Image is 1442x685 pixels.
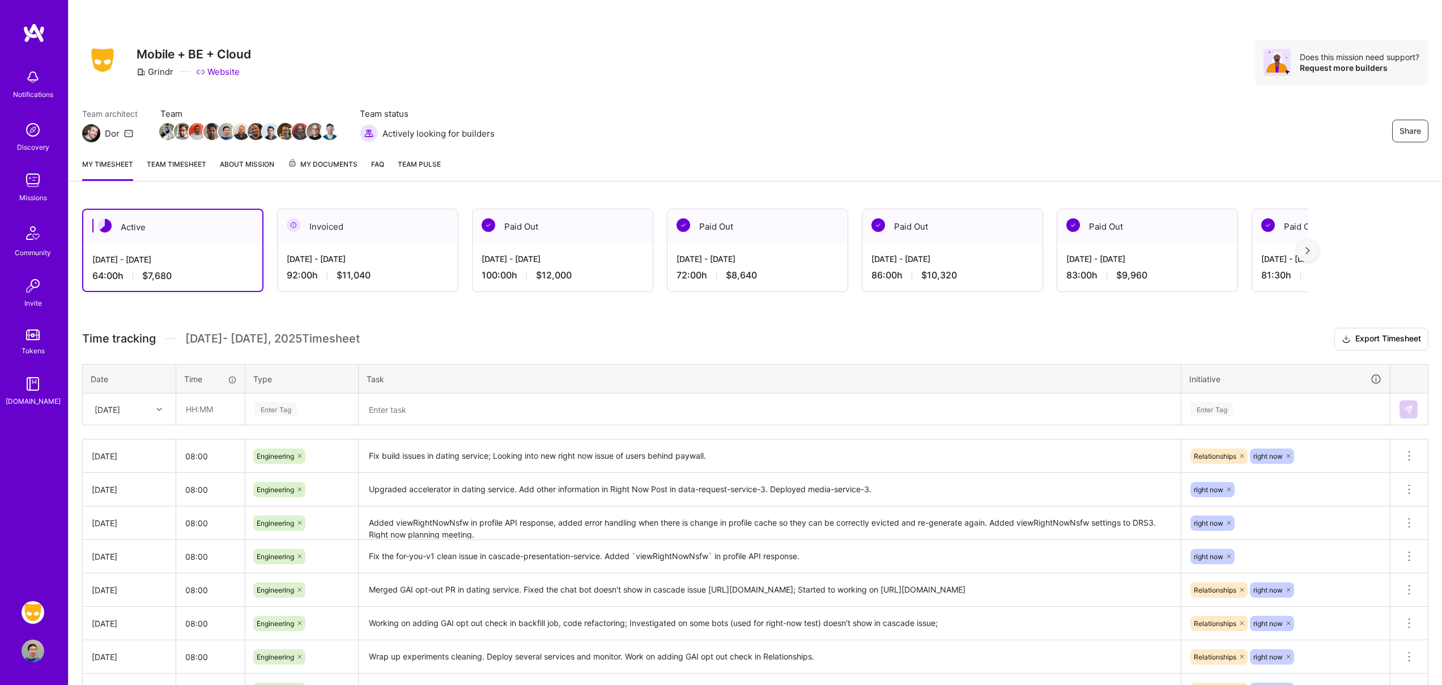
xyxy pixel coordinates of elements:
[82,108,138,120] span: Team architect
[1191,400,1233,418] div: Enter Tag
[1400,125,1421,137] span: Share
[862,209,1043,244] div: Paid Out
[82,332,156,346] span: Time tracking
[382,128,495,139] span: Actively looking for builders
[196,66,240,78] a: Website
[82,45,123,75] img: Company Logo
[92,618,167,629] div: [DATE]
[293,122,308,141] a: Team Member Avatar
[160,122,175,141] a: Team Member Avatar
[921,269,957,281] span: $10,320
[1305,247,1310,255] img: right
[1252,209,1432,244] div: Paid Out
[1194,485,1223,494] span: right now
[360,474,1180,505] textarea: Upgraded accelerator in dating service. Add other information in Right Now Post in data-request-s...
[482,218,495,232] img: Paid Out
[124,129,133,138] i: icon Mail
[22,601,44,624] img: Grindr: Mobile + BE + Cloud
[257,653,294,661] span: Engineering
[482,253,644,265] div: [DATE] - [DATE]
[19,601,47,624] a: Grindr: Mobile + BE + Cloud
[292,123,309,140] img: Team Member Avatar
[220,158,274,181] a: About Mission
[1194,519,1223,527] span: right now
[1194,619,1236,628] span: Relationships
[83,364,176,394] th: Date
[1057,209,1237,244] div: Paid Out
[359,364,1181,394] th: Task
[1261,253,1423,265] div: [DATE] - [DATE]
[245,364,359,394] th: Type
[92,584,167,596] div: [DATE]
[176,475,245,505] input: HH:MM
[92,651,167,663] div: [DATE]
[398,158,441,181] a: Team Pulse
[156,407,162,412] i: icon Chevron
[257,619,294,628] span: Engineering
[176,508,245,538] input: HH:MM
[360,641,1180,673] textarea: Wrap up experiments cleaning. Deploy several services and monitor. Work on adding GAI opt out che...
[371,158,384,181] a: FAQ
[22,119,44,141] img: discovery
[185,332,360,346] span: [DATE] - [DATE] , 2025 Timesheet
[1392,120,1428,142] button: Share
[263,122,278,141] a: Team Member Avatar
[257,519,294,527] span: Engineering
[1066,218,1080,232] img: Paid Out
[6,395,61,407] div: [DOMAIN_NAME]
[360,541,1180,572] textarea: Fix the for-you-v1 clean issue in cascade-presentation-service. Added `viewRightNowNsfw` in profi...
[26,329,40,340] img: tokens
[22,274,44,297] img: Invite
[1253,586,1283,594] span: right now
[677,269,839,281] div: 72:00 h
[105,128,120,139] div: Dor
[726,269,757,281] span: $8,640
[1300,62,1419,73] div: Request more builders
[92,484,167,496] div: [DATE]
[1264,49,1291,76] img: Avatar
[360,508,1180,539] textarea: Added viewRightNowNsfw in profile API response, added error handling when there is change in prof...
[288,158,358,171] span: My Documents
[176,608,245,639] input: HH:MM
[1066,269,1228,281] div: 83:00 h
[22,373,44,395] img: guide book
[19,192,47,204] div: Missions
[137,67,146,77] i: icon CompanyGray
[176,441,245,471] input: HH:MM
[278,122,293,141] a: Team Member Avatar
[871,253,1033,265] div: [DATE] - [DATE]
[184,373,237,385] div: Time
[190,122,205,141] a: Team Member Avatar
[1194,653,1236,661] span: Relationships
[92,450,167,462] div: [DATE]
[262,123,279,140] img: Team Member Avatar
[174,123,191,140] img: Team Member Avatar
[92,517,167,529] div: [DATE]
[360,574,1180,606] textarea: Merged GAI opt-out PR in dating service. Fixed the chat bot doesn't show in cascade issue [URL][D...
[287,218,300,232] img: Invoiced
[1194,552,1223,561] span: right now
[13,88,53,100] div: Notifications
[82,158,133,181] a: My timesheet
[322,122,337,141] a: Team Member Avatar
[360,441,1180,472] textarea: Fix build issues in dating service; Looking into new right now issue of users behind paywall.
[92,253,253,265] div: [DATE] - [DATE]
[22,66,44,88] img: bell
[288,158,358,181] a: My Documents
[83,210,262,244] div: Active
[473,209,653,244] div: Paid Out
[23,23,45,43] img: logo
[1253,452,1283,460] span: right now
[1253,653,1283,661] span: right now
[1194,452,1236,460] span: Relationships
[277,123,294,140] img: Team Member Avatar
[176,642,245,672] input: HH:MM
[189,123,206,140] img: Team Member Avatar
[1334,328,1428,350] button: Export Timesheet
[175,122,190,141] a: Team Member Avatar
[1194,586,1236,594] span: Relationships
[307,123,324,140] img: Team Member Avatar
[218,123,235,140] img: Team Member Avatar
[257,552,294,561] span: Engineering
[677,218,690,232] img: Paid Out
